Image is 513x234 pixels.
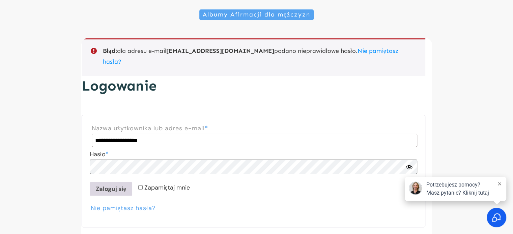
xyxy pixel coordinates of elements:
[405,163,413,171] button: Ukryj hasło
[103,45,413,70] li: dla adresu e-mail podano nieprawidłowe hasło.
[166,47,274,55] strong: [EMAIL_ADDRESS][DOMAIN_NAME]
[91,204,155,212] a: Nie pamiętasz hasła?
[90,182,132,196] button: Zaloguj się
[203,11,310,19] span: Albumy Afirmacji dla mężczyzn
[144,183,190,192] span: Zapamiętaj mnie
[103,47,117,55] strong: Błąd:
[199,9,314,20] a: Albumy Afirmacji dla mężczyzn
[138,185,143,190] input: Zapamiętaj mnie
[82,76,425,103] h2: Logowanie
[92,123,417,134] label: Nazwa użytkownika lub adres e-mail
[90,149,417,160] label: Hasło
